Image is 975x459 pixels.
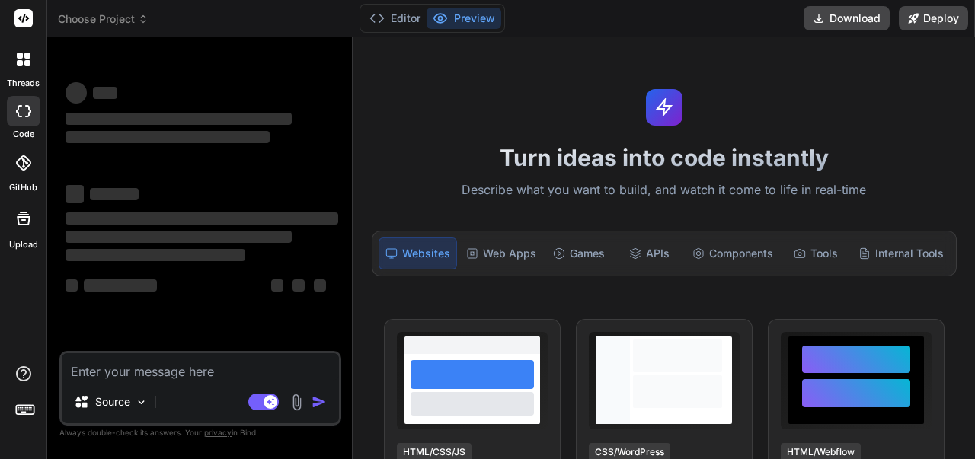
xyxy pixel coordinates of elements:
[204,428,232,437] span: privacy
[288,394,305,411] img: attachment
[66,185,84,203] span: ‌
[460,237,542,269] div: Web Apps
[314,279,326,292] span: ‌
[782,237,849,269] div: Tools
[292,279,305,292] span: ‌
[66,212,338,225] span: ‌
[686,237,779,269] div: Components
[379,237,457,269] div: Websites
[84,279,157,292] span: ‌
[13,128,34,141] label: code
[271,279,283,292] span: ‌
[90,188,139,200] span: ‌
[59,426,341,440] p: Always double-check its answers. Your in Bind
[363,144,966,171] h1: Turn ideas into code instantly
[545,237,612,269] div: Games
[93,87,117,99] span: ‌
[66,231,292,243] span: ‌
[363,8,427,29] button: Editor
[427,8,501,29] button: Preview
[66,249,245,261] span: ‌
[312,394,327,410] img: icon
[804,6,890,30] button: Download
[95,394,130,410] p: Source
[135,396,148,409] img: Pick Models
[899,6,968,30] button: Deploy
[58,11,149,27] span: Choose Project
[66,113,292,125] span: ‌
[363,180,966,200] p: Describe what you want to build, and watch it come to life in real-time
[852,237,950,269] div: Internal Tools
[66,131,270,143] span: ‌
[66,82,87,104] span: ‌
[7,77,40,90] label: threads
[66,279,78,292] span: ‌
[615,237,682,269] div: APIs
[9,238,38,251] label: Upload
[9,181,37,194] label: GitHub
